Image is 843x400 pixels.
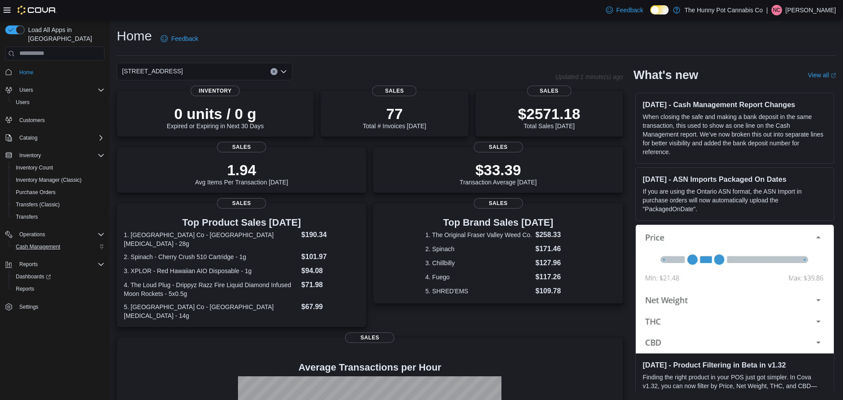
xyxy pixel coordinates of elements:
span: Sales [527,86,571,96]
button: Operations [2,228,108,241]
span: Reports [12,284,104,294]
dd: $67.99 [301,302,359,312]
span: Feedback [171,34,198,43]
img: Cova [18,6,57,14]
p: 0 units / 0 g [167,105,264,123]
dt: 5. [GEOGRAPHIC_DATA] Co - [GEOGRAPHIC_DATA][MEDICAL_DATA] - 14g [124,303,298,320]
button: Inventory Count [9,162,108,174]
span: Settings [19,303,38,310]
span: Dashboards [12,271,104,282]
input: Dark Mode [650,5,669,14]
span: Sales [217,142,266,152]
h1: Home [117,27,152,45]
span: Sales [217,198,266,209]
button: Users [2,84,108,96]
dt: 4. Fuego [425,273,532,281]
h3: [DATE] - Cash Management Report Changes [643,100,827,109]
p: | [766,5,768,15]
h3: [DATE] - Product Filtering in Beta in v1.32 [643,360,827,369]
div: Total Sales [DATE] [518,105,580,130]
button: Catalog [16,133,41,143]
span: Dashboards [16,273,51,280]
span: Home [16,67,104,78]
span: Operations [16,229,104,240]
dd: $101.97 [301,252,359,262]
span: Settings [16,301,104,312]
span: Purchase Orders [16,189,56,196]
span: Dark Mode [650,14,651,15]
span: Inventory [191,86,240,96]
button: Transfers [9,211,108,223]
dd: $190.34 [301,230,359,240]
span: Inventory Manager (Classic) [12,175,104,185]
p: 77 [363,105,426,123]
span: Users [19,86,33,94]
span: Sales [474,142,523,152]
button: Open list of options [280,68,287,75]
a: Feedback [602,1,647,19]
a: Transfers (Classic) [12,199,63,210]
span: Users [16,99,29,106]
svg: External link [831,73,836,78]
a: Reports [12,284,38,294]
a: Users [12,97,33,108]
nav: Complex example [5,62,104,336]
p: $2571.18 [518,105,580,123]
button: Settings [2,300,108,313]
dd: $171.46 [536,244,571,254]
button: Users [16,85,36,95]
dt: 3. Chillbilly [425,259,532,267]
a: Transfers [12,212,41,222]
span: Catalog [19,134,37,141]
h3: [DATE] - ASN Imports Packaged On Dates [643,175,827,184]
dd: $117.26 [536,272,571,282]
button: Cash Management [9,241,108,253]
span: Catalog [16,133,104,143]
span: Inventory [16,150,104,161]
button: Reports [2,258,108,270]
a: Inventory Manager (Classic) [12,175,85,185]
span: Reports [19,261,38,268]
span: Reports [16,259,104,270]
a: Dashboards [9,270,108,283]
a: Dashboards [12,271,54,282]
span: Feedback [616,6,643,14]
span: Inventory [19,152,41,159]
span: Operations [19,231,45,238]
dd: $127.96 [536,258,571,268]
button: Purchase Orders [9,186,108,198]
dt: 1. The Original Fraser Valley Weed Co. [425,231,532,239]
dd: $109.78 [536,286,571,296]
div: Avg Items Per Transaction [DATE] [195,161,288,186]
h2: What's new [634,68,698,82]
dt: 2. Spinach [425,245,532,253]
p: The Hunny Pot Cannabis Co [684,5,763,15]
span: Sales [474,198,523,209]
span: [STREET_ADDRESS] [122,66,183,76]
p: [PERSON_NAME] [785,5,836,15]
span: Inventory Count [12,162,104,173]
button: Users [9,96,108,108]
div: Expired or Expiring in Next 30 Days [167,105,264,130]
span: Inventory Manager (Classic) [16,177,82,184]
dd: $258.33 [536,230,571,240]
span: NC [773,5,780,15]
h3: Top Product Sales [DATE] [124,217,359,228]
span: Reports [16,285,34,292]
span: Users [16,85,104,95]
a: Cash Management [12,241,64,252]
p: Updated 1 minute(s) ago [555,73,623,80]
span: Customers [19,117,45,124]
h3: Top Brand Sales [DATE] [425,217,571,228]
button: Reports [9,283,108,295]
a: Settings [16,302,42,312]
span: Cash Management [16,243,60,250]
dd: $94.08 [301,266,359,276]
div: Transaction Average [DATE] [460,161,537,186]
span: Sales [372,86,417,96]
span: Load All Apps in [GEOGRAPHIC_DATA] [25,25,104,43]
h4: Average Transactions per Hour [124,362,616,373]
p: When closing the safe and making a bank deposit in the same transaction, this used to show as one... [643,112,827,156]
p: $33.39 [460,161,537,179]
span: Cash Management [12,241,104,252]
